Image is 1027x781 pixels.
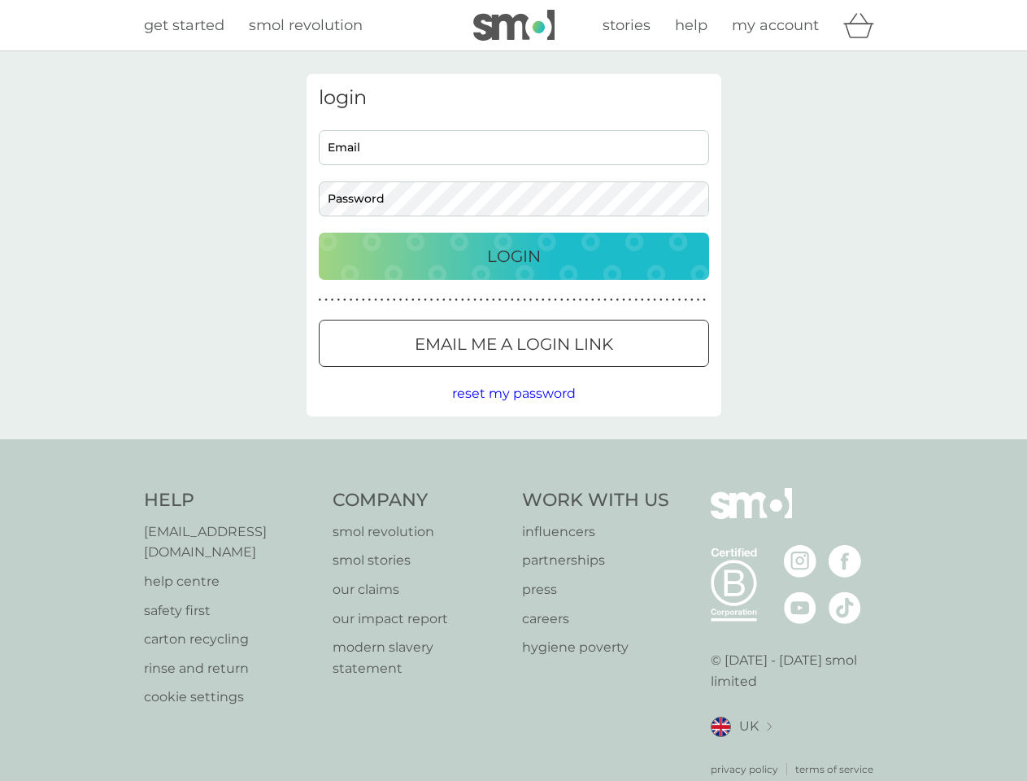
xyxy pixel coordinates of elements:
[461,296,464,304] p: ●
[647,296,651,304] p: ●
[795,761,873,777] a: terms of service
[319,86,709,110] h3: login
[504,296,507,304] p: ●
[548,296,551,304] p: ●
[522,550,669,571] a: partnerships
[487,243,541,269] p: Login
[535,296,538,304] p: ●
[399,296,403,304] p: ●
[529,296,533,304] p: ●
[430,296,433,304] p: ●
[829,545,861,578] img: visit the smol Facebook page
[522,609,669,630] a: careers
[418,296,421,304] p: ●
[523,296,526,304] p: ●
[522,579,669,600] a: press
[784,545,816,578] img: visit the smol Instagram page
[350,296,353,304] p: ●
[333,550,506,571] a: smol stories
[739,716,759,737] span: UK
[468,296,471,304] p: ●
[381,296,384,304] p: ●
[368,296,372,304] p: ●
[697,296,700,304] p: ●
[249,16,363,34] span: smol revolution
[144,571,317,592] a: help centre
[333,637,506,678] a: modern slavery statement
[684,296,687,304] p: ●
[629,296,632,304] p: ●
[634,296,638,304] p: ●
[672,296,675,304] p: ●
[675,16,707,34] span: help
[343,296,346,304] p: ●
[579,296,582,304] p: ●
[732,14,819,37] a: my account
[616,296,620,304] p: ●
[362,296,365,304] p: ●
[603,296,607,304] p: ●
[659,296,663,304] p: ●
[522,637,669,658] p: hygiene poverty
[249,14,363,37] a: smol revolution
[442,296,446,304] p: ●
[675,14,707,37] a: help
[653,296,656,304] p: ●
[333,609,506,630] a: our impact report
[424,296,427,304] p: ●
[449,296,452,304] p: ●
[480,296,483,304] p: ●
[522,488,669,513] h4: Work With Us
[436,296,439,304] p: ●
[560,296,564,304] p: ●
[319,320,709,367] button: Email me a login link
[542,296,545,304] p: ●
[517,296,520,304] p: ●
[319,296,322,304] p: ●
[144,16,224,34] span: get started
[585,296,588,304] p: ●
[843,9,884,41] div: basket
[690,296,694,304] p: ●
[393,296,396,304] p: ●
[144,687,317,708] a: cookie settings
[485,296,489,304] p: ●
[554,296,557,304] p: ●
[598,296,601,304] p: ●
[567,296,570,304] p: ●
[374,296,377,304] p: ●
[784,591,816,624] img: visit the smol Youtube page
[337,296,340,304] p: ●
[678,296,681,304] p: ●
[452,386,576,401] span: reset my password
[144,14,224,37] a: get started
[767,722,772,731] img: select a new location
[498,296,502,304] p: ●
[711,650,884,692] p: © [DATE] - [DATE] smol limited
[603,16,651,34] span: stories
[703,296,706,304] p: ●
[144,600,317,622] a: safety first
[641,296,644,304] p: ●
[511,296,514,304] p: ●
[331,296,334,304] p: ●
[666,296,669,304] p: ●
[333,521,506,543] p: smol revolution
[411,296,415,304] p: ●
[144,521,317,563] a: [EMAIL_ADDRESS][DOMAIN_NAME]
[319,233,709,280] button: Login
[711,761,778,777] p: privacy policy
[473,10,555,41] img: smol
[455,296,458,304] p: ●
[144,488,317,513] h4: Help
[333,579,506,600] p: our claims
[711,717,731,737] img: UK flag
